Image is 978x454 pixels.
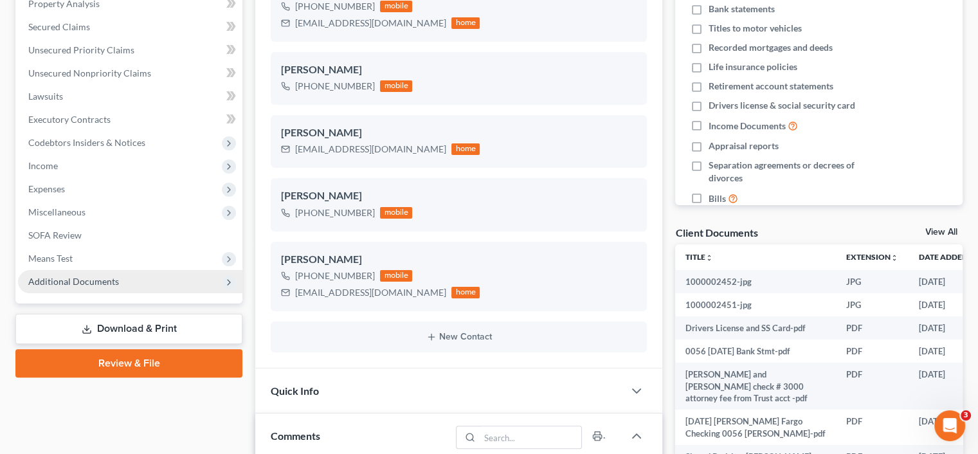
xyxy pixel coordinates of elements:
span: Drivers license & social security card [709,99,855,112]
span: Secured Claims [28,21,90,32]
div: [PERSON_NAME] [281,188,637,204]
span: Retirement account statements [709,80,833,93]
span: SOFA Review [28,230,82,241]
td: JPG [836,293,909,316]
div: [EMAIL_ADDRESS][DOMAIN_NAME] [295,17,446,30]
div: [PHONE_NUMBER] [295,80,375,93]
div: home [451,17,480,29]
td: PDF [836,363,909,410]
td: Drivers License and SS Card-pdf [675,316,836,340]
a: Secured Claims [18,15,242,39]
span: Income Documents [709,120,786,132]
span: Life insurance policies [709,60,797,73]
div: [PERSON_NAME] [281,252,637,268]
div: home [451,287,480,298]
td: PDF [836,316,909,340]
a: Extensionunfold_more [846,252,898,262]
td: PDF [836,340,909,363]
span: Expenses [28,183,65,194]
a: Lawsuits [18,85,242,108]
td: [DATE] [PERSON_NAME] Fargo Checking 0056 [PERSON_NAME]-pdf [675,410,836,445]
span: Quick Info [271,385,319,397]
span: Executory Contracts [28,114,111,125]
span: Separation agreements or decrees of divorces [709,159,880,185]
td: 1000002451-jpg [675,293,836,316]
i: unfold_more [891,254,898,262]
div: [PERSON_NAME] [281,62,637,78]
button: New Contact [281,332,637,342]
td: 0056 [DATE] Bank Stmt-pdf [675,340,836,363]
span: Comments [271,430,320,442]
div: mobile [380,207,412,219]
a: Titleunfold_more [685,252,713,262]
td: JPG [836,270,909,293]
td: 1000002452-jpg [675,270,836,293]
div: home [451,143,480,155]
span: Bank statements [709,3,775,15]
a: Review & File [15,349,242,377]
span: 3 [961,410,971,421]
a: Date Added expand_more [919,252,977,262]
iframe: Intercom live chat [934,410,965,441]
div: [EMAIL_ADDRESS][DOMAIN_NAME] [295,143,446,156]
span: Miscellaneous [28,206,86,217]
span: Codebtors Insiders & Notices [28,137,145,148]
input: Search... [480,426,582,448]
div: Client Documents [675,226,757,239]
span: Additional Documents [28,276,119,287]
span: Appraisal reports [709,140,779,152]
span: Income [28,160,58,171]
a: SOFA Review [18,224,242,247]
td: PDF [836,410,909,445]
a: View All [925,228,957,237]
span: Lawsuits [28,91,63,102]
span: Bills [709,192,726,205]
span: Means Test [28,253,73,264]
span: Unsecured Priority Claims [28,44,134,55]
div: [EMAIL_ADDRESS][DOMAIN_NAME] [295,286,446,299]
span: Unsecured Nonpriority Claims [28,68,151,78]
a: Download & Print [15,314,242,344]
div: mobile [380,270,412,282]
a: Executory Contracts [18,108,242,131]
i: unfold_more [705,254,713,262]
span: Recorded mortgages and deeds [709,41,833,54]
a: Unsecured Priority Claims [18,39,242,62]
div: [PHONE_NUMBER] [295,269,375,282]
div: mobile [380,1,412,12]
span: Titles to motor vehicles [709,22,802,35]
div: [PERSON_NAME] [281,125,637,141]
a: Unsecured Nonpriority Claims [18,62,242,85]
div: mobile [380,80,412,92]
td: [PERSON_NAME] and [PERSON_NAME] check # 3000 attorney fee from Trust acct -pdf [675,363,836,410]
div: [PHONE_NUMBER] [295,206,375,219]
